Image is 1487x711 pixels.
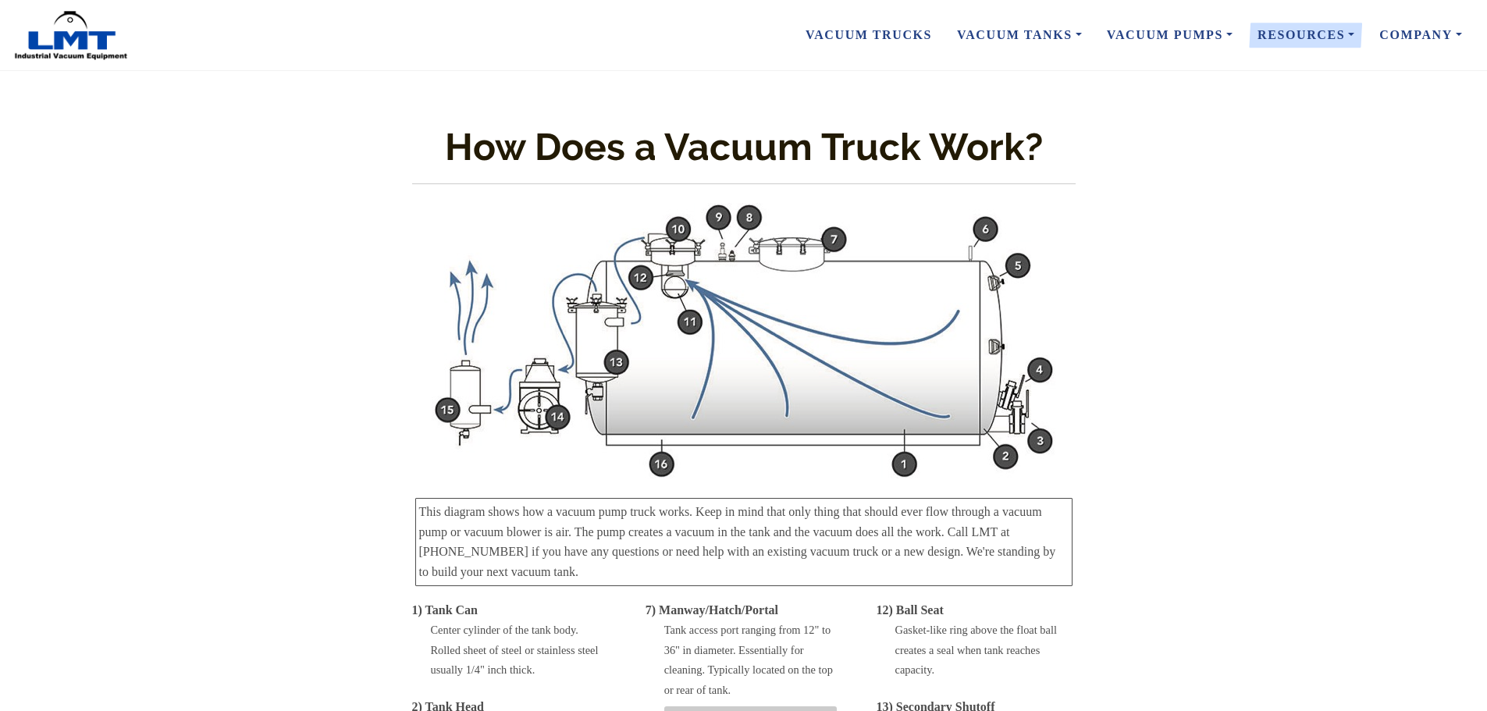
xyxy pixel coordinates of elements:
a: Vacuum Pumps [1094,19,1245,52]
img: Stacks Image 11854 [432,203,1056,479]
span: 7) Manway/Hatch/Portal [646,603,778,617]
a: Company [1367,19,1475,52]
span: 12) Ball Seat [877,603,944,617]
a: Resources [1245,19,1367,52]
img: LMT [12,10,130,61]
div: This diagram shows how a vacuum pump truck works. Keep in mind that only thing that should ever f... [415,498,1073,585]
a: Vacuum Tanks [944,19,1094,52]
a: ST - Septic Service [412,203,1076,479]
span: 1) Tank Can [412,603,478,617]
span: Center cylinder of the tank body. Rolled sheet of steel or stainless steel usually 1/4" inch thick. [431,624,599,676]
h1: How Does a Vacuum Truck Work? [412,121,1076,173]
span: Tank access port ranging from 12" to 36" in diameter. Essentially for cleaning. Typically located... [664,624,833,696]
span: Gasket-like ring above the float ball creates a seal when tank reaches capacity. [895,624,1057,676]
a: Vacuum Trucks [793,19,944,52]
